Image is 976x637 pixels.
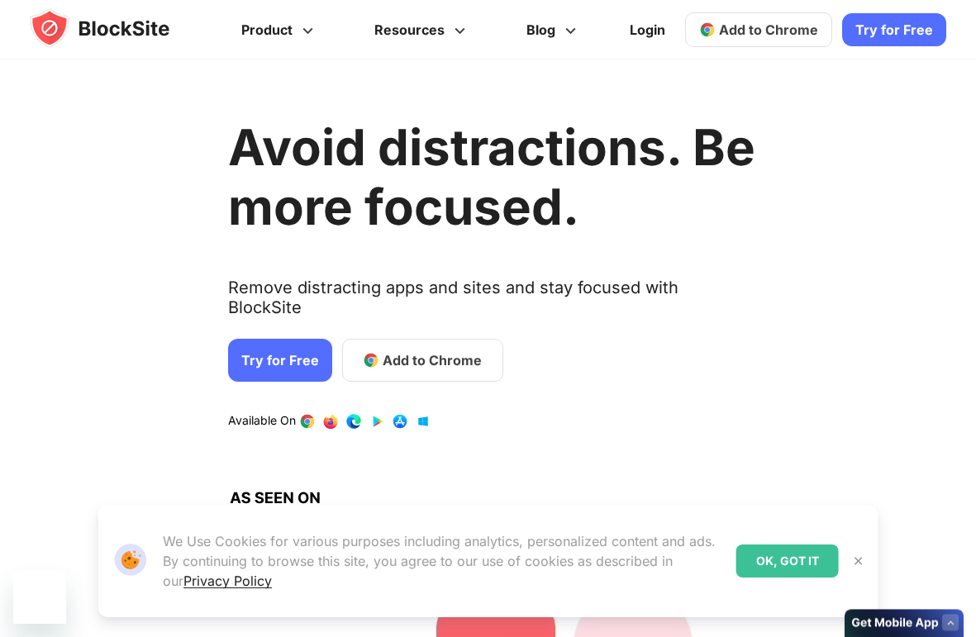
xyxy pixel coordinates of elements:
text: Available On [228,413,296,430]
h1: Avoid distractions. Be more focused. [228,117,755,236]
a: Try for Free [842,13,946,46]
a: Privacy Policy [183,573,272,589]
p: We Use Cookies for various purposes including analytics, personalized content and ads. By continu... [163,531,723,591]
span: Add to Chrome [719,21,818,38]
button: Close [848,550,869,572]
a: Add to Chrome [342,339,503,382]
text: Remove distracting apps and sites and stay focused with BlockSite [228,278,755,330]
iframe: Button to launch messaging window [13,571,66,624]
img: blocksite-icon.5d769676.svg [30,8,202,48]
a: Add to Chrome [685,12,832,47]
img: Close [852,554,865,568]
div: OK, GOT IT [736,544,839,578]
a: Login [620,10,675,50]
a: Try for Free [228,339,332,382]
img: chrome-icon.svg [699,21,716,38]
span: Add to Chrome [383,350,482,370]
